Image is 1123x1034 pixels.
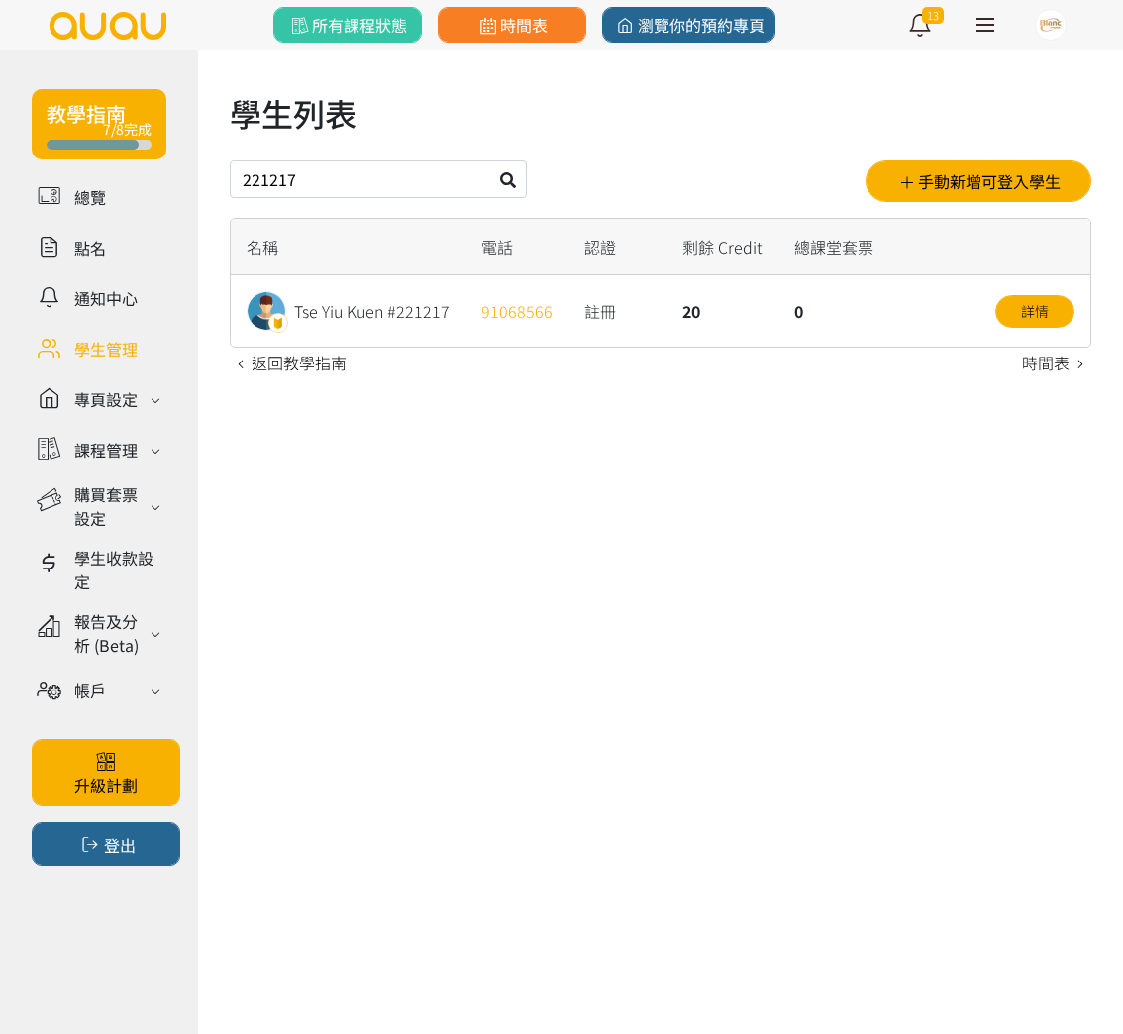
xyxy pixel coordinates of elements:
span: 瀏覽你的預約專頁 [613,13,765,37]
h1: 學生列表 [230,89,1091,137]
span: 所有課程狀態 [287,13,407,37]
a: 時間表 [438,7,586,43]
button: 登出 [32,822,180,866]
button: 手動新增可登入學生 [866,160,1091,202]
div: 0 [778,275,975,347]
a: 所有課程狀態 [273,7,422,43]
span: 時間表 [475,13,548,37]
input: 搜尋（如學生名稱、電話及電郵等） [230,160,527,198]
div: 報告及分析 (Beta) [74,609,145,657]
div: 總課堂套票 [778,219,975,275]
img: logo.svg [48,12,168,40]
div: 名稱 [231,219,465,275]
div: 認證 [568,219,666,275]
span: 13 [922,7,944,24]
a: 詳情 [995,295,1074,328]
a: 升級計劃 [32,739,180,806]
div: 帳戶 [74,678,106,702]
div: 20 [666,275,778,347]
div: 專頁設定 [74,387,138,411]
a: 91068566 [481,299,553,323]
div: 課程管理 [74,438,138,462]
div: 剩餘 Credit [666,219,778,275]
div: 電話 [465,219,568,275]
img: badge.png [268,313,288,333]
a: 返回教學指南 [230,351,347,374]
a: 時間表 [1022,351,1091,374]
div: 購買套票設定 [74,482,145,530]
a: 瀏覽你的預約專頁 [602,7,775,43]
div: Tse Yiu Kuen #221217 [294,299,450,323]
span: 註冊 [584,299,616,323]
